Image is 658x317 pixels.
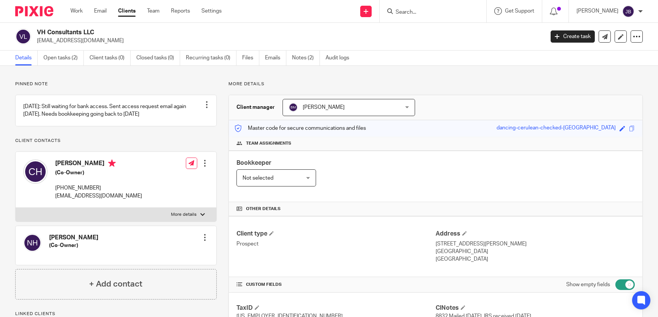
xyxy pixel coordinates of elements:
span: [PERSON_NAME] [303,105,345,110]
a: Work [70,7,83,15]
p: [PERSON_NAME] [577,7,618,15]
a: Reports [171,7,190,15]
img: Pixie [15,6,53,16]
a: Clients [118,7,136,15]
h4: ClNotes [436,304,635,312]
h4: Client type [236,230,436,238]
h4: [PERSON_NAME] [55,159,142,169]
input: Search [395,9,463,16]
p: [EMAIL_ADDRESS][DOMAIN_NAME] [55,192,142,200]
i: Primary [108,159,116,167]
p: [EMAIL_ADDRESS][DOMAIN_NAME] [37,37,539,45]
h4: + Add contact [89,278,142,290]
span: Other details [246,206,281,212]
h3: Client manager [236,104,275,111]
span: Bookkeeper [236,160,272,166]
span: Get Support [505,8,534,14]
a: Emails [265,51,286,65]
h5: (Co-Owner) [55,169,142,177]
h4: [PERSON_NAME] [49,234,98,242]
img: svg%3E [23,159,48,184]
p: Prospect [236,240,436,248]
p: [STREET_ADDRESS][PERSON_NAME] [436,240,635,248]
img: svg%3E [289,103,298,112]
a: Client tasks (0) [89,51,131,65]
span: Not selected [243,175,273,181]
div: dancing-cerulean-checked-[GEOGRAPHIC_DATA] [497,124,616,133]
h5: (Co-Owner) [49,242,98,249]
a: Recurring tasks (0) [186,51,236,65]
p: Master code for secure communications and files [235,124,366,132]
a: Email [94,7,107,15]
a: Files [242,51,259,65]
a: Audit logs [326,51,355,65]
a: Open tasks (2) [43,51,84,65]
p: More details [228,81,643,87]
h4: TaxID [236,304,436,312]
p: More details [171,212,196,218]
img: svg%3E [23,234,42,252]
p: [GEOGRAPHIC_DATA] [436,248,635,255]
a: Notes (2) [292,51,320,65]
a: Details [15,51,38,65]
label: Show empty fields [566,281,610,288]
p: Client contacts [15,138,217,144]
h2: VH Consultants LLC [37,29,439,37]
h4: CUSTOM FIELDS [236,282,436,288]
p: Linked clients [15,311,217,317]
a: Settings [201,7,222,15]
img: svg%3E [15,29,31,45]
span: Team assignments [246,140,291,147]
a: Create task [551,30,595,43]
h4: Address [436,230,635,238]
a: Closed tasks (0) [136,51,180,65]
p: [PHONE_NUMBER] [55,184,142,192]
img: svg%3E [622,5,634,18]
p: Pinned note [15,81,217,87]
p: [GEOGRAPHIC_DATA] [436,255,635,263]
a: Team [147,7,160,15]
